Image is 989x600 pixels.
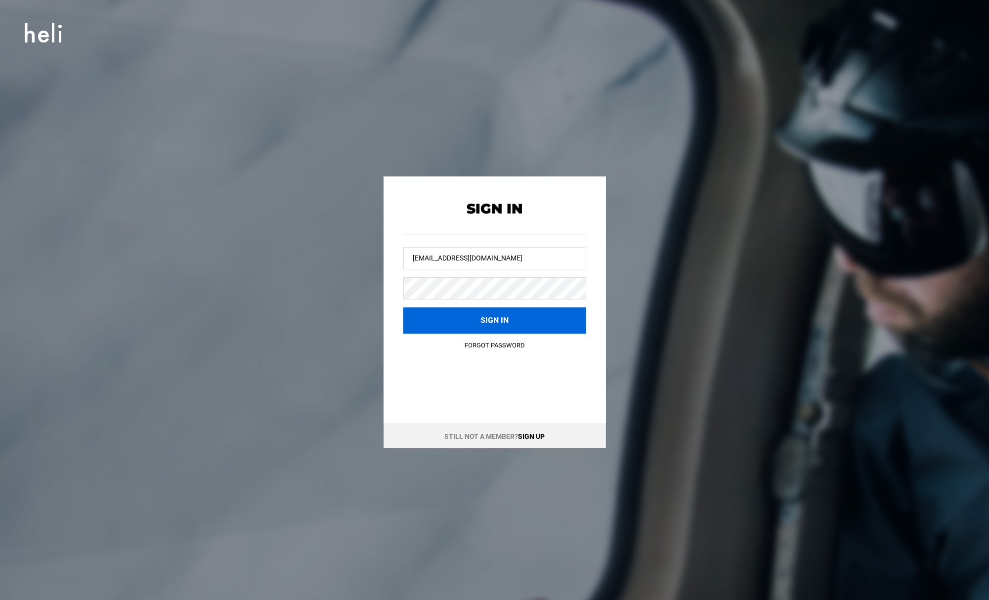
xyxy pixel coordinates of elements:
a: Sign up [518,432,545,440]
a: Forgot Password [465,342,525,349]
div: Still not a member? [384,424,606,448]
h2: Sign In [403,201,586,216]
input: Username [403,247,586,269]
button: Sign in [403,307,586,334]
